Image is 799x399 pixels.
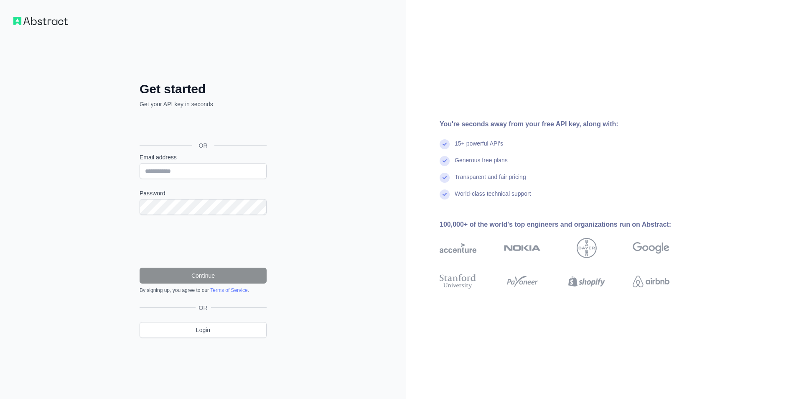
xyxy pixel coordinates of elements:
[140,268,267,284] button: Continue
[140,189,267,197] label: Password
[504,238,541,258] img: nokia
[196,304,211,312] span: OR
[140,82,267,97] h2: Get started
[140,287,267,294] div: By signing up, you agree to our .
[440,238,476,258] img: accenture
[210,287,247,293] a: Terms of Service
[135,118,269,136] iframe: Sign in with Google Button
[440,189,450,199] img: check mark
[455,156,508,173] div: Generous free plans
[504,272,541,291] img: payoneer
[455,173,526,189] div: Transparent and fair pricing
[440,139,450,149] img: check mark
[140,153,267,161] label: Email address
[140,100,267,108] p: Get your API key in seconds
[455,189,531,206] div: World-class technical support
[140,225,267,258] iframe: reCAPTCHA
[577,238,597,258] img: bayer
[568,272,605,291] img: shopify
[440,119,696,129] div: You're seconds away from your free API key, along with:
[140,322,267,338] a: Login
[633,238,669,258] img: google
[13,17,68,25] img: Workflow
[440,220,696,230] div: 100,000+ of the world's top engineers and organizations run on Abstract:
[440,173,450,183] img: check mark
[440,272,476,291] img: stanford university
[633,272,669,291] img: airbnb
[440,156,450,166] img: check mark
[192,141,214,150] span: OR
[455,139,503,156] div: 15+ powerful API's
